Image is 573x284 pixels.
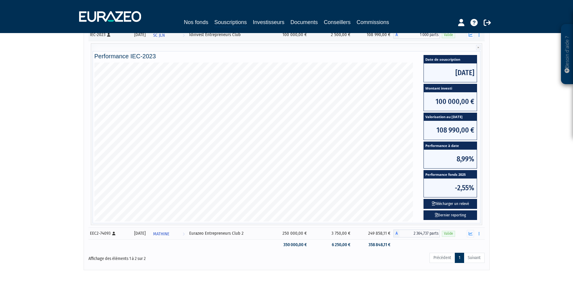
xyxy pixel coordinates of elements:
span: Performance à date [424,142,477,150]
span: 8,99% [424,150,477,168]
td: 249 858,11 € [353,228,394,240]
div: A - Idinvest Entrepreneurs Club [393,31,439,39]
a: SC JLN [151,29,187,41]
div: A - Eurazeo Entrepreneurs Club 2 [393,230,439,237]
a: 1 [455,253,464,263]
div: Idinvest Entrepreneurs Club [189,32,267,38]
div: IEC-2023 [90,32,127,38]
span: MATHINE [153,228,169,240]
a: Commissions [357,18,389,26]
span: A [393,230,399,237]
td: 358 848,11 € [353,240,394,250]
td: 3 750,00 € [310,228,353,240]
img: 1732889491-logotype_eurazeo_blanc_rvb.png [79,11,141,22]
a: Souscriptions [214,18,247,27]
span: Valide [442,32,455,38]
a: MATHINE [151,228,187,240]
span: Valide [442,231,455,237]
span: 2 364,737 parts [399,230,439,237]
td: 6 250,00 € [310,240,353,250]
i: [Français] Personne physique [107,33,110,37]
div: Affichage des éléments 1 à 2 sur 2 [88,252,248,262]
span: 100 000,00 € [424,92,477,111]
span: Montant investi [424,84,477,92]
span: [DATE] [424,63,477,82]
span: 1 000 parts [399,31,439,39]
div: [DATE] [131,32,149,38]
a: Documents [291,18,318,26]
a: Conseillers [324,18,351,26]
span: Date de souscription [424,55,477,63]
span: Valorisation au [DATE] [424,113,477,121]
td: 2 500,00 € [310,29,353,41]
a: Investisseurs [253,18,284,26]
td: 250 000,00 € [269,228,310,240]
span: 108 990,00 € [424,121,477,139]
span: Performance fonds 2025 [424,170,477,179]
a: Dernier reporting [424,210,477,220]
span: -2,55% [424,179,477,197]
a: Nos fonds [184,18,208,26]
i: Voir l'investisseur [183,30,185,41]
span: SC JLN [153,30,165,41]
p: Besoin d'aide ? [564,27,571,81]
button: Télécharger un relevé [424,199,477,209]
h4: Performance IEC-2023 [94,53,479,60]
div: Eurazeo Entrepreneurs Club 2 [189,230,267,237]
td: 100 000,00 € [269,29,310,41]
td: 350 000,00 € [269,240,310,250]
span: A [393,31,399,39]
i: Voir l'investisseur [183,228,185,240]
i: [Français] Personne physique [112,232,116,235]
td: 108 990,00 € [353,29,394,41]
div: EEC2-74093 [90,230,127,237]
div: [DATE] [131,230,149,237]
